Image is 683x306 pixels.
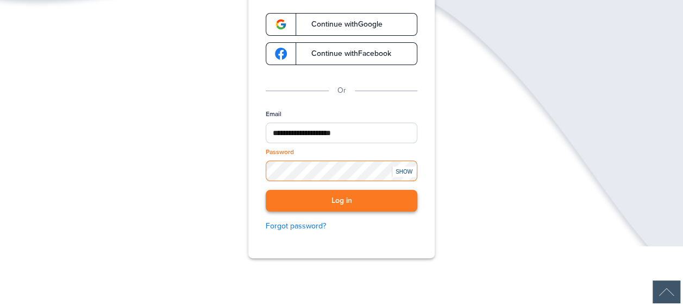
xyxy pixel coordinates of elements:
[266,148,294,157] label: Password
[266,42,417,65] a: google-logoContinue withFacebook
[300,50,391,58] span: Continue with Facebook
[266,220,417,232] a: Forgot password?
[392,167,416,177] div: SHOW
[275,48,287,60] img: google-logo
[337,85,346,97] p: Or
[275,18,287,30] img: google-logo
[266,161,417,181] input: Password
[300,21,383,28] span: Continue with Google
[266,13,417,36] a: google-logoContinue withGoogle
[266,123,417,143] input: Email
[266,190,417,212] button: Log in
[266,110,281,119] label: Email
[653,280,680,303] div: Scroll Back to Top
[653,280,680,303] img: Back to Top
